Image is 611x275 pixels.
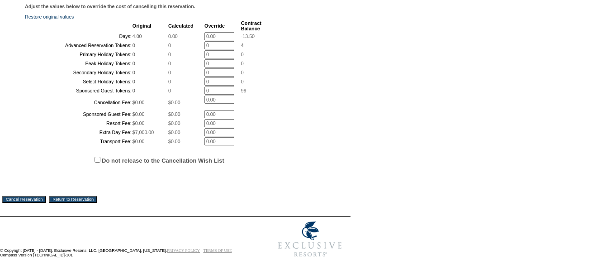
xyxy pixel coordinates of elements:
span: $0.00 [168,139,180,144]
span: 0 [133,43,135,48]
b: Adjust the values below to override the cost of cancelling this reservation. [25,4,195,9]
span: 4 [241,43,244,48]
span: 0 [241,52,244,57]
span: 0 [168,70,171,75]
td: Extra Day Fee: [26,128,132,136]
span: 4.00 [133,34,142,39]
b: Calculated [168,23,194,29]
td: Cancellation Fee: [26,96,132,109]
input: Return to Reservation [49,196,97,203]
b: Override [204,23,225,29]
span: 0 [133,61,135,66]
a: PRIVACY POLICY [167,248,200,253]
td: Secondary Holiday Tokens: [26,68,132,77]
td: Transport Fee: [26,137,132,145]
td: Advanced Reservation Tokens: [26,41,132,49]
span: 0 [168,52,171,57]
td: Peak Holiday Tokens: [26,59,132,68]
input: Cancel Reservation [2,196,46,203]
span: $7,000.00 [133,130,154,135]
b: Original [133,23,152,29]
a: Restore original values [25,14,74,19]
b: Contract Balance [241,20,261,31]
span: $0.00 [133,111,145,117]
span: -13.50 [241,34,255,39]
span: 0 [241,61,244,66]
a: TERMS OF USE [204,248,232,253]
span: 0 [133,52,135,57]
span: $0.00 [133,139,145,144]
td: Primary Holiday Tokens: [26,50,132,58]
span: $0.00 [168,111,180,117]
td: Resort Fee: [26,119,132,127]
span: 99 [241,88,246,93]
span: 0 [168,79,171,84]
span: 0 [168,43,171,48]
span: 0 [168,61,171,66]
span: 0 [133,88,135,93]
span: $0.00 [168,100,180,105]
span: 0 [168,88,171,93]
td: Days: [26,32,132,40]
span: 0 [241,79,244,84]
span: $0.00 [133,121,145,126]
td: Sponsored Guest Fee: [26,110,132,118]
span: $0.00 [133,100,145,105]
td: Select Holiday Tokens: [26,77,132,86]
span: 0 [133,70,135,75]
img: Exclusive Resorts [270,217,350,262]
span: 0.00 [168,34,178,39]
span: 0 [133,79,135,84]
span: $0.00 [168,121,180,126]
label: Do not release to the Cancellation Wish List [102,157,224,164]
td: Sponsored Guest Tokens: [26,87,132,95]
span: 0 [241,70,244,75]
span: $0.00 [168,130,180,135]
